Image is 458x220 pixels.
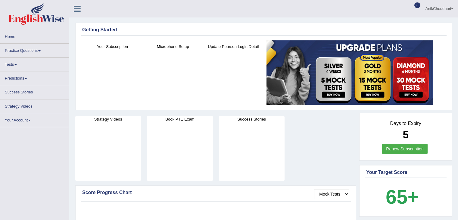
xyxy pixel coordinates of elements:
[382,144,428,154] a: Renew Subscription
[366,121,445,126] h4: Days to Expiry
[147,116,213,122] h4: Book PTE Exam
[0,99,69,111] a: Strategy Videos
[266,40,433,105] img: small5.jpg
[0,85,69,97] a: Success Stories
[403,129,408,140] b: 5
[386,186,419,208] b: 65+
[0,30,69,42] a: Home
[146,43,200,50] h4: Microphone Setup
[219,116,285,122] h4: Success Stories
[82,26,445,33] div: Getting Started
[414,2,420,8] span: 0
[0,58,69,69] a: Tests
[0,44,69,55] a: Practice Questions
[366,169,445,176] div: Your Target Score
[0,71,69,83] a: Predictions
[0,113,69,125] a: Your Account
[85,43,140,50] h4: Your Subscription
[206,43,261,50] h4: Update Pearson Login Detail
[75,116,141,122] h4: Strategy Videos
[82,189,349,196] div: Score Progress Chart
